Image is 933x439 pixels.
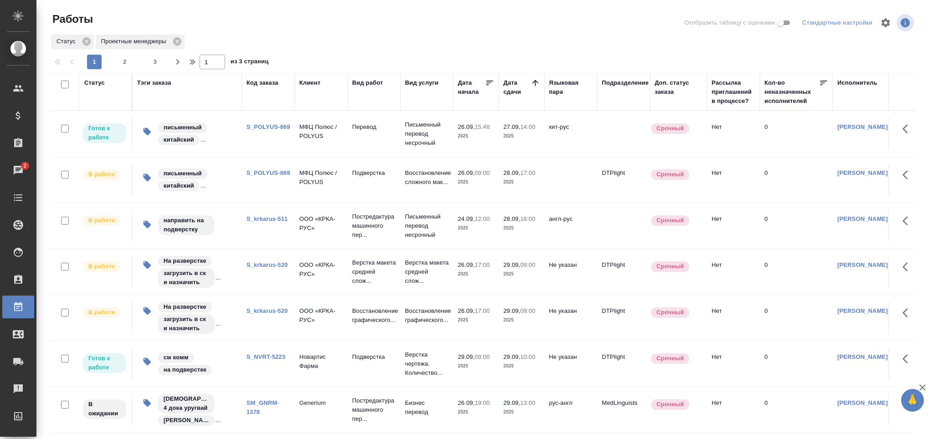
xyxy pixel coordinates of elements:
div: апо 4 дока уругвай, ирина михалева, ДВУЯЗ УДО, нот [157,393,237,427]
p: 09:00 [520,261,535,268]
p: 26.09, [458,399,475,406]
div: Код заказа [246,78,278,87]
div: Языковая пара [549,78,593,97]
td: 0 [760,164,833,196]
p: см комм [164,353,189,362]
p: Верстка чертежа. Количество... [405,350,449,378]
td: Нет [707,164,760,196]
a: 2 [2,159,34,182]
button: Здесь прячутся важные кнопки [897,118,919,140]
button: Изменить тэги [137,168,157,188]
p: 26.09, [458,169,475,176]
p: 2025 [503,316,540,325]
a: S_krkarus-520 [246,261,288,268]
div: Доп. статус заказа [655,78,702,97]
p: 18:00 [520,215,535,222]
p: Срочный [656,262,684,271]
button: Здесь прячутся важные кнопки [897,348,919,370]
p: Верстка макета средней слож... [405,258,449,286]
button: Изменить тэги [137,255,157,275]
td: рус-англ [544,394,597,426]
p: 12:00 [475,215,490,222]
span: 3 [148,57,163,66]
p: 2025 [458,362,494,371]
button: Изменить тэги [137,393,157,413]
p: В ожидании [88,400,121,418]
p: 29.09, [503,399,520,406]
span: Отобразить таблицу с оценками [684,18,775,27]
td: 0 [760,302,833,334]
p: 29.09, [503,307,520,314]
p: 19:00 [475,399,490,406]
p: МФЦ Полюс / POLYUS [299,168,343,187]
a: [PERSON_NAME] [837,215,888,222]
p: 2025 [458,178,494,187]
p: Верстка макета средней слож... [352,258,396,286]
button: Здесь прячутся важные кнопки [897,164,919,186]
p: Восстановление графического... [352,306,396,325]
p: 2025 [503,408,540,417]
p: 26.09, [458,307,475,314]
td: Не указан [544,348,597,380]
div: Дата сдачи [503,78,531,97]
td: Не указан [544,256,597,288]
p: Новартис Фарма [299,352,343,371]
td: 0 [760,394,833,426]
p: Восстановление графического... [405,306,449,325]
p: 2025 [458,224,494,233]
td: Нет [707,394,760,426]
p: Срочный [656,308,684,317]
p: Срочный [656,216,684,225]
p: 2025 [503,132,540,141]
td: DTPlight [597,302,650,334]
p: Готов к работе [88,354,121,372]
div: Статус [84,78,105,87]
div: Исполнитель выполняет работу [82,168,127,181]
p: Письменный перевод несрочный [405,212,449,240]
p: Generium [299,398,343,408]
span: Работы [50,12,93,26]
p: Восстановление сложного мак... [405,168,449,187]
div: письменный, китайский, 🕰️🕰️, на подверстке [157,122,237,146]
a: [PERSON_NAME] [837,399,888,406]
td: Не указан [544,302,597,334]
p: В работе [88,308,115,317]
span: 2 [18,161,32,170]
p: китайский [164,135,194,144]
td: MedLinguists [597,394,650,426]
div: Исполнитель выполняет работу [82,260,127,273]
div: Исполнитель выполняет работу [82,214,127,227]
div: Исполнитель выполняет работу [82,306,127,319]
span: Настроить таблицу [875,12,897,34]
p: ООО «КРКА-РУС» [299,260,343,279]
p: Бизнес перевод [405,398,449,417]
div: Вид услуги [405,78,439,87]
p: 17:00 [520,169,535,176]
button: Изменить тэги [137,301,157,321]
p: Срочный [656,400,684,409]
td: DTPlight [597,348,650,380]
div: письменный, китайский, 🕰️🕰️, на подверстке [157,168,237,192]
a: SM_GNRM-1378 [246,399,279,415]
p: 29.09, [458,353,475,360]
p: Статус [56,37,79,46]
a: [PERSON_NAME] [837,169,888,176]
p: Срочный [656,354,684,363]
p: 29.09, [503,353,520,360]
p: 26.09, [458,123,475,130]
a: [PERSON_NAME] [837,307,888,314]
td: Нет [707,348,760,380]
td: кит-рус [544,118,597,150]
button: 3 [148,55,163,69]
div: Дата начала [458,78,485,97]
p: китайский [164,181,194,190]
div: см комм, на подверстке [157,352,237,376]
div: Рассылка приглашений в процессе? [712,78,755,106]
p: Срочный [656,124,684,133]
div: Исполнитель может приступить к работе [82,123,127,144]
span: Посмотреть информацию [897,14,916,31]
button: Здесь прячутся важные кнопки [897,302,919,324]
p: 09:00 [475,169,490,176]
p: 27.09, [503,123,520,130]
td: 0 [760,118,833,150]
